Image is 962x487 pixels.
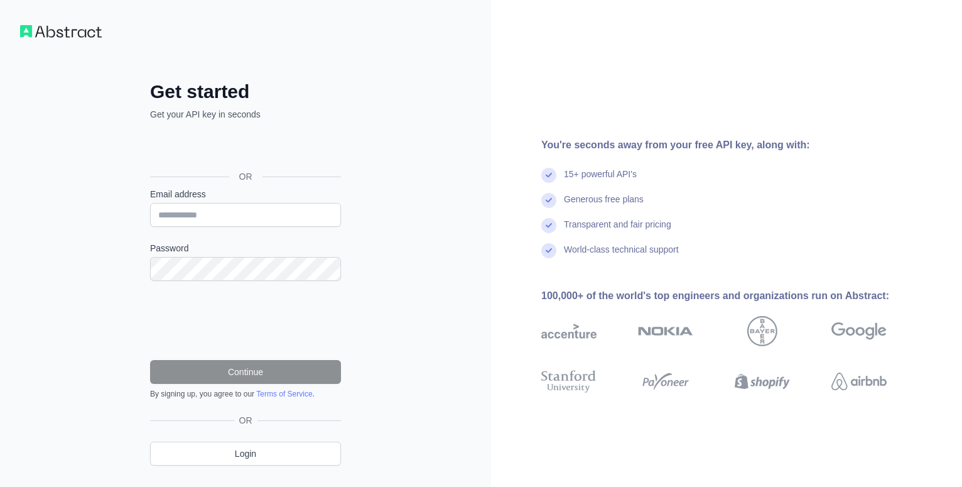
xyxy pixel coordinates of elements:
[564,243,679,268] div: World-class technical support
[229,170,262,183] span: OR
[150,360,341,384] button: Continue
[150,188,341,200] label: Email address
[144,134,345,162] iframe: Google ile Oturum Açma Düğmesi
[541,368,597,395] img: stanford university
[150,242,341,254] label: Password
[150,389,341,399] div: By signing up, you agree to our .
[541,243,556,258] img: check mark
[541,138,927,153] div: You're seconds away from your free API key, along with:
[150,108,341,121] p: Get your API key in seconds
[150,80,341,103] h2: Get started
[564,218,671,243] div: Transparent and fair pricing
[638,316,693,346] img: nokia
[256,390,312,398] a: Terms of Service
[735,368,790,395] img: shopify
[541,288,927,304] div: 100,000+ of the world's top engineers and organizations run on Abstract:
[150,134,338,162] div: Google ile oturum açın. Yeni sekmede açılır
[541,218,556,233] img: check mark
[20,25,102,38] img: Workflow
[831,316,887,346] img: google
[638,368,693,395] img: payoneer
[831,368,887,395] img: airbnb
[564,193,644,218] div: Generous free plans
[150,442,341,466] a: Login
[541,316,597,346] img: accenture
[150,296,341,345] iframe: reCAPTCHA
[747,316,777,346] img: bayer
[541,168,556,183] img: check mark
[564,168,637,193] div: 15+ powerful API's
[541,193,556,208] img: check mark
[234,414,257,427] span: OR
